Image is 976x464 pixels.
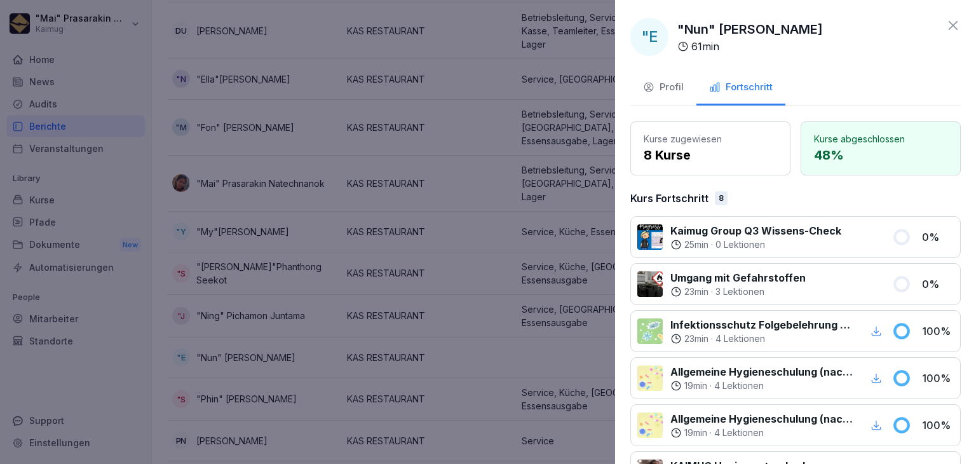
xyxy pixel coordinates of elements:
[814,132,947,146] p: Kurse abgeschlossen
[709,80,773,95] div: Fortschritt
[696,71,785,106] button: Fortschritt
[714,379,764,392] p: 4 Lektionen
[677,20,823,39] p: "Nun" [PERSON_NAME]
[714,426,764,439] p: 4 Lektionen
[715,238,765,251] p: 0 Lektionen
[644,132,777,146] p: Kurse zugewiesen
[922,276,954,292] p: 0 %
[644,146,777,165] p: 8 Kurse
[814,146,947,165] p: 48 %
[684,332,708,345] p: 23 min
[922,324,954,339] p: 100 %
[684,426,707,439] p: 19 min
[715,332,765,345] p: 4 Lektionen
[715,285,764,298] p: 3 Lektionen
[684,285,708,298] p: 23 min
[670,379,853,392] div: ·
[715,191,728,205] div: 8
[670,223,841,238] p: Kaimug Group Q3 Wissens-Check
[684,238,708,251] p: 25 min
[630,191,708,206] p: Kurs Fortschritt
[630,71,696,106] button: Profil
[670,364,853,379] p: Allgemeine Hygieneschulung (nach LHMV §4)
[630,18,668,56] div: "E
[670,426,853,439] div: ·
[670,270,806,285] p: Umgang mit Gefahrstoffen
[922,418,954,433] p: 100 %
[670,317,853,332] p: Infektionsschutz Folgebelehrung (nach §43 IfSG)
[922,371,954,386] p: 100 %
[670,332,853,345] div: ·
[684,379,707,392] p: 19 min
[691,39,719,54] p: 61 min
[922,229,954,245] p: 0 %
[670,285,806,298] div: ·
[670,238,841,251] div: ·
[670,411,853,426] p: Allgemeine Hygieneschulung (nach LHMV §4)
[643,80,684,95] div: Profil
